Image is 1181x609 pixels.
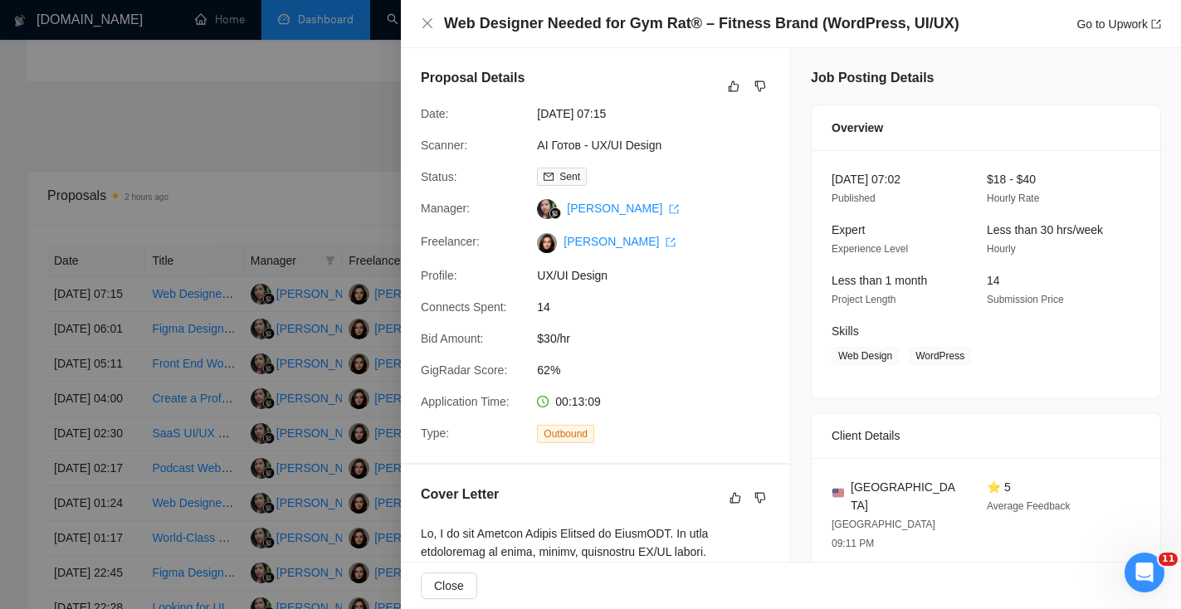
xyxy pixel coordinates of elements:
span: 11 [1159,553,1178,566]
a: [PERSON_NAME] export [564,235,676,248]
span: 62% [537,361,786,379]
span: Less than 30 hrs/week [987,223,1103,236]
button: dislike [750,488,770,508]
span: $18 - $40 [987,173,1036,186]
span: dislike [754,491,766,504]
span: 14 [537,298,786,316]
span: dislike [754,80,766,93]
h5: Job Posting Details [811,68,934,88]
span: Experience Level [832,243,908,255]
span: Project Length [832,294,896,305]
span: export [1151,19,1161,29]
span: Date: [421,107,448,120]
span: Profile: [421,269,457,282]
span: [DATE] 07:15 [537,105,786,123]
span: close [421,17,434,30]
span: clock-circle [537,396,549,407]
span: Hourly Rate [987,192,1039,204]
span: Expert [832,223,865,236]
span: like [728,80,739,93]
span: Scanner: [421,139,467,152]
span: mail [544,172,554,182]
span: Application Time: [421,395,510,408]
span: UX/UI Design [537,266,786,285]
img: gigradar-bm.png [549,207,561,219]
span: Close [434,577,464,595]
h5: Cover Letter [421,485,499,504]
span: 14 [987,274,1000,287]
span: Submission Price [987,294,1064,305]
span: Hourly [987,243,1016,255]
h5: Proposal Details [421,68,525,88]
span: Manager: [421,202,470,215]
span: Average Feedback [987,500,1071,512]
iframe: Intercom live chat [1125,553,1164,592]
span: Freelancer: [421,235,480,248]
h4: Web Designer Needed for Gym Rat® – Fitness Brand (WordPress, UI/UX) [444,13,959,34]
a: [PERSON_NAME] export [567,202,679,215]
div: Client Details [832,413,1140,458]
button: Close [421,572,477,599]
button: Close [421,17,434,31]
span: ⭐ 5 [987,480,1011,494]
span: export [666,237,676,247]
span: [GEOGRAPHIC_DATA] [851,478,960,514]
span: [GEOGRAPHIC_DATA] 09:11 PM [832,519,935,549]
span: Bid Amount: [421,332,484,345]
button: dislike [750,76,770,96]
span: 00:13:09 [555,395,601,408]
span: Connects Spent: [421,300,507,314]
a: Go to Upworkexport [1076,17,1161,31]
span: GigRadar Score: [421,363,507,377]
button: like [725,488,745,508]
span: WordPress [909,347,971,365]
span: Type: [421,426,449,440]
span: $30/hr [537,329,786,348]
span: Outbound [537,425,594,443]
span: Status: [421,170,457,183]
span: Web Design [832,347,899,365]
span: export [669,204,679,214]
button: like [724,76,744,96]
span: Skills [832,324,859,338]
img: 🇺🇸 [832,487,844,499]
span: Overview [832,119,883,137]
span: Less than 1 month [832,274,927,287]
span: Sent [559,171,580,183]
span: [DATE] 07:02 [832,173,900,186]
span: like [730,491,741,504]
a: AI Готов - UX/UI Design [537,139,661,152]
img: c1l1nZvI3UIHgAuA_ldIjSi35WZBbPZNSxyV7wKh4LZ1WYG9-HKSRh2ZAad11oOfJm [537,233,557,253]
span: Published [832,192,876,204]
